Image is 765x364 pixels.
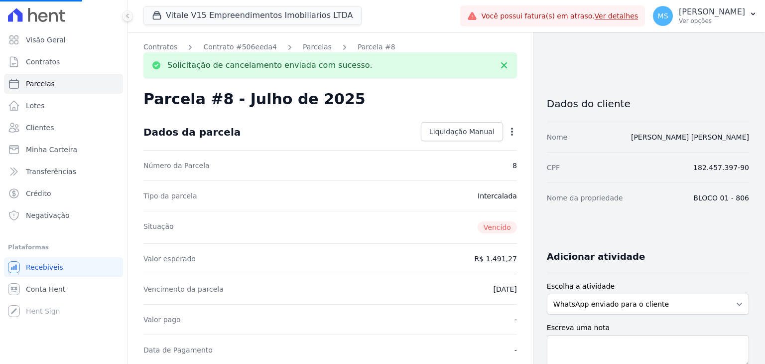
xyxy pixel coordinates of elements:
dd: 8 [512,161,517,171]
span: Você possui fatura(s) em atraso. [481,11,638,21]
a: [PERSON_NAME] [PERSON_NAME] [631,133,749,141]
dd: Intercalada [478,191,517,201]
a: Transferências [4,162,123,182]
nav: Breadcrumb [143,42,517,52]
dt: Situação [143,221,174,233]
button: MS [PERSON_NAME] Ver opções [645,2,765,30]
a: Clientes [4,118,123,138]
span: Vencido [478,221,517,233]
dd: R$ 1.491,27 [474,254,516,264]
p: Ver opções [679,17,745,25]
a: Parcela #8 [358,42,395,52]
span: Parcelas [26,79,55,89]
dd: - [514,345,517,355]
a: Liquidação Manual [421,122,503,141]
dt: Vencimento da parcela [143,284,224,294]
span: Clientes [26,123,54,133]
a: Lotes [4,96,123,116]
dt: Tipo da parcela [143,191,197,201]
a: Contratos [4,52,123,72]
a: Ver detalhes [595,12,638,20]
span: Transferências [26,167,76,177]
label: Escolha a atividade [547,281,749,292]
a: Parcelas [303,42,332,52]
dd: 182.457.397-90 [693,163,749,173]
label: Escreva uma nota [547,323,749,333]
span: Visão Geral [26,35,66,45]
dt: Data de Pagamento [143,345,213,355]
span: MS [658,12,668,19]
div: Plataformas [8,241,119,253]
a: Conta Hent [4,279,123,299]
span: Conta Hent [26,284,65,294]
p: Solicitação de cancelamento enviada com sucesso. [167,60,372,70]
a: Visão Geral [4,30,123,50]
a: Crédito [4,183,123,203]
span: Contratos [26,57,60,67]
a: Contratos [143,42,177,52]
a: Recebíveis [4,257,123,277]
a: Minha Carteira [4,140,123,160]
p: [PERSON_NAME] [679,7,745,17]
span: Liquidação Manual [429,127,495,137]
span: Negativação [26,210,70,220]
h2: Parcela #8 - Julho de 2025 [143,90,366,108]
span: Recebíveis [26,262,63,272]
dt: Valor esperado [143,254,196,264]
button: Vitale V15 Empreendimentos Imobiliarios LTDA [143,6,362,25]
a: Negativação [4,205,123,225]
dd: [DATE] [493,284,516,294]
div: Dados da parcela [143,126,241,138]
a: Parcelas [4,74,123,94]
h3: Dados do cliente [547,98,749,110]
span: Lotes [26,101,45,111]
h3: Adicionar atividade [547,251,645,263]
a: Contrato #506eeda4 [203,42,277,52]
dt: Valor pago [143,315,181,325]
dt: CPF [547,163,560,173]
dt: Nome da propriedade [547,193,623,203]
dd: BLOCO 01 - 806 [693,193,749,203]
dt: Número da Parcela [143,161,210,171]
dd: - [514,315,517,325]
dt: Nome [547,132,567,142]
span: Crédito [26,188,51,198]
span: Minha Carteira [26,145,77,155]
